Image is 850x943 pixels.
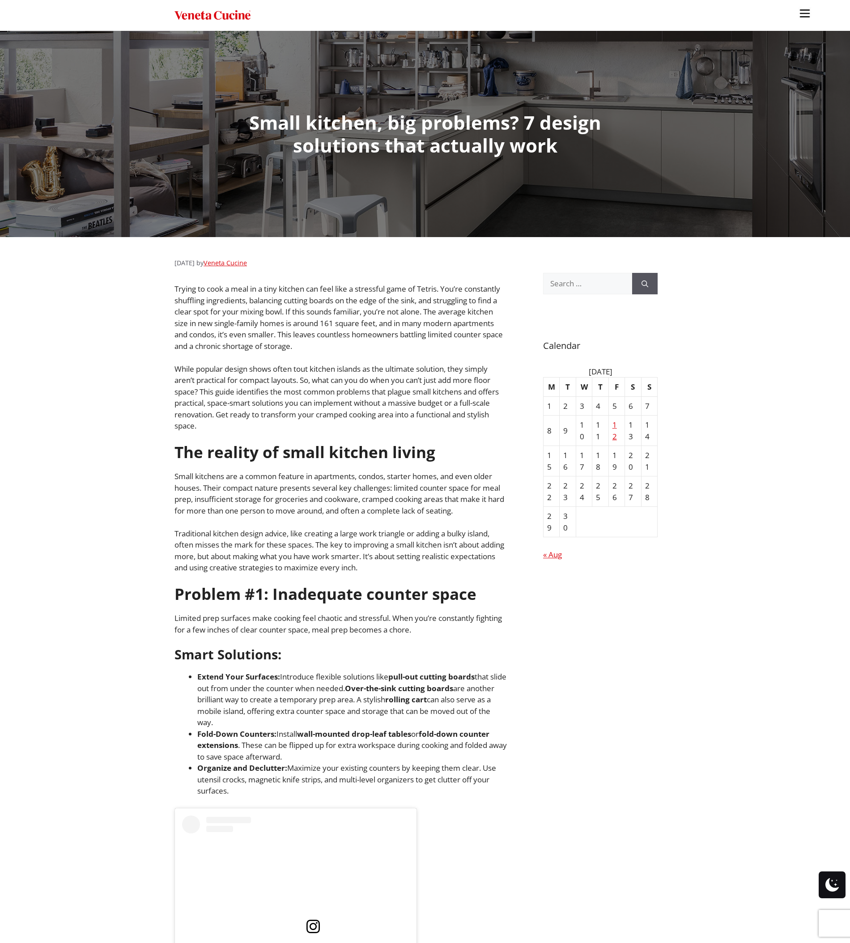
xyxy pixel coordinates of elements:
[345,683,453,693] strong: Over-the-sink cutting boards
[642,476,658,507] td: 28
[560,476,576,507] td: 23
[576,397,592,416] td: 3
[625,446,641,476] td: 20
[543,339,658,353] h2: Calendar
[625,476,641,507] td: 27
[197,671,280,682] strong: Extend Your Surfaces:
[576,476,592,507] td: 24
[544,507,560,537] td: 29
[204,259,247,267] a: Veneta Cucine
[576,416,592,446] td: 10
[544,476,560,507] td: 22
[543,366,658,378] caption: [DATE]
[625,416,641,446] td: 13
[592,397,608,416] td: 4
[388,671,475,682] strong: pull-out cutting boards
[592,446,608,476] td: 18
[197,671,507,728] li: Introduce flexible solutions like that slide out from under the counter when needed. are another ...
[592,378,608,397] th: Thursday
[174,583,476,604] strong: Problem #1: Inadequate counter space
[174,259,195,267] time: [DATE]
[560,416,576,446] td: 9
[632,273,658,294] button: Search
[576,378,592,397] th: Wednesday
[560,446,576,476] td: 16
[174,363,507,432] p: While popular design shows often tout kitchen islands as the ultimate solution, they simply aren’...
[609,476,625,507] td: 26
[576,446,592,476] td: 17
[560,378,576,397] th: Tuesday
[609,378,625,397] th: Friday
[297,729,411,739] strong: wall-mounted drop-leaf tables
[174,646,281,663] strong: Smart Solutions:
[544,378,560,397] th: Monday
[560,397,576,416] td: 2
[544,446,560,476] td: 15
[592,416,608,446] td: 11
[174,442,435,463] strong: The reality of small kitchen living
[592,476,608,507] td: 25
[625,397,641,416] td: 6
[544,397,560,416] td: 1
[612,420,617,442] a: Posts published on September 12, 2025
[174,612,507,635] p: Limited prep surfaces make cooking feel chaotic and stressful. When you’re constantly fighting fo...
[544,416,560,446] td: 8
[543,549,658,561] nav: Previous and next months
[197,729,489,751] strong: fold-down counter extensions
[174,9,251,22] img: Veneta Cucine USA
[642,397,658,416] td: 7
[385,694,427,705] strong: rolling cart
[197,762,507,797] li: Maximize your existing counters by keeping them clear. Use utensil crocks, magnetic knife strips,...
[642,416,658,446] td: 14
[609,446,625,476] td: 19
[560,507,576,537] td: 30
[174,471,507,516] p: Small kitchens are a common feature in apartments, condos, starter homes, and even older houses. ...
[543,549,562,560] a: « Aug
[196,259,247,267] span: by
[609,397,625,416] td: 5
[197,728,507,763] li: Install or . These can be flipped up for extra workspace during cooking and folded away to save s...
[798,7,812,20] img: burger-menu-svgrepo-com-30x30.jpg
[625,378,641,397] th: Saturday
[197,729,276,739] strong: Fold-Down Counters:
[174,283,507,352] p: Trying to cook a meal in a tiny kitchen can feel like a stressful game of Tetris. You’re constant...
[197,763,287,773] strong: Organize and Declutter:
[174,528,507,573] p: Traditional kitchen design advice, like creating a large work triangle or adding a bulky island, ...
[642,378,658,397] th: Sunday
[642,446,658,476] td: 21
